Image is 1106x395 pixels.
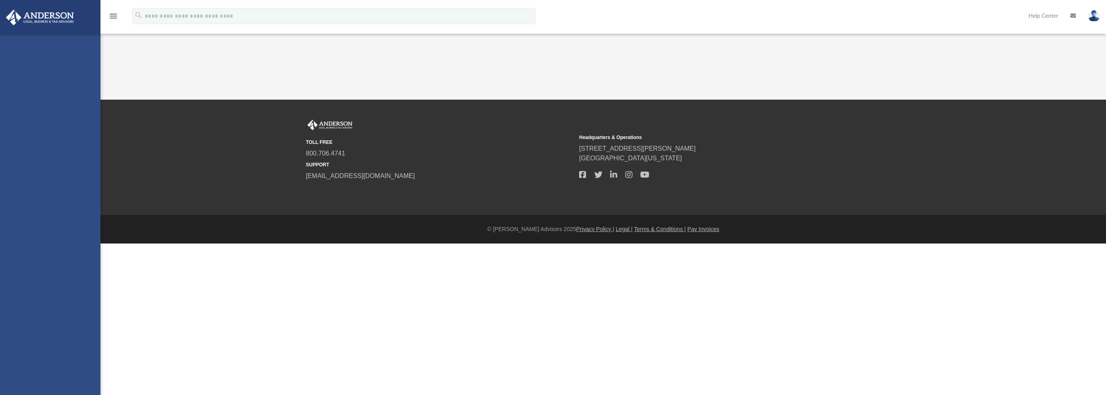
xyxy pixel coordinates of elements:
[109,15,118,21] a: menu
[576,226,614,232] a: Privacy Policy |
[579,155,682,162] a: [GEOGRAPHIC_DATA][US_STATE]
[100,225,1106,233] div: © [PERSON_NAME] Advisors 2025
[306,139,573,146] small: TOLL FREE
[109,11,118,21] i: menu
[687,226,719,232] a: Pay Invoices
[634,226,686,232] a: Terms & Conditions |
[306,161,573,168] small: SUPPORT
[579,134,847,141] small: Headquarters & Operations
[579,145,696,152] a: [STREET_ADDRESS][PERSON_NAME]
[306,172,415,179] a: [EMAIL_ADDRESS][DOMAIN_NAME]
[306,150,345,157] a: 800.706.4741
[134,11,143,20] i: search
[1088,10,1100,22] img: User Pic
[616,226,633,232] a: Legal |
[306,120,354,130] img: Anderson Advisors Platinum Portal
[4,10,76,25] img: Anderson Advisors Platinum Portal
